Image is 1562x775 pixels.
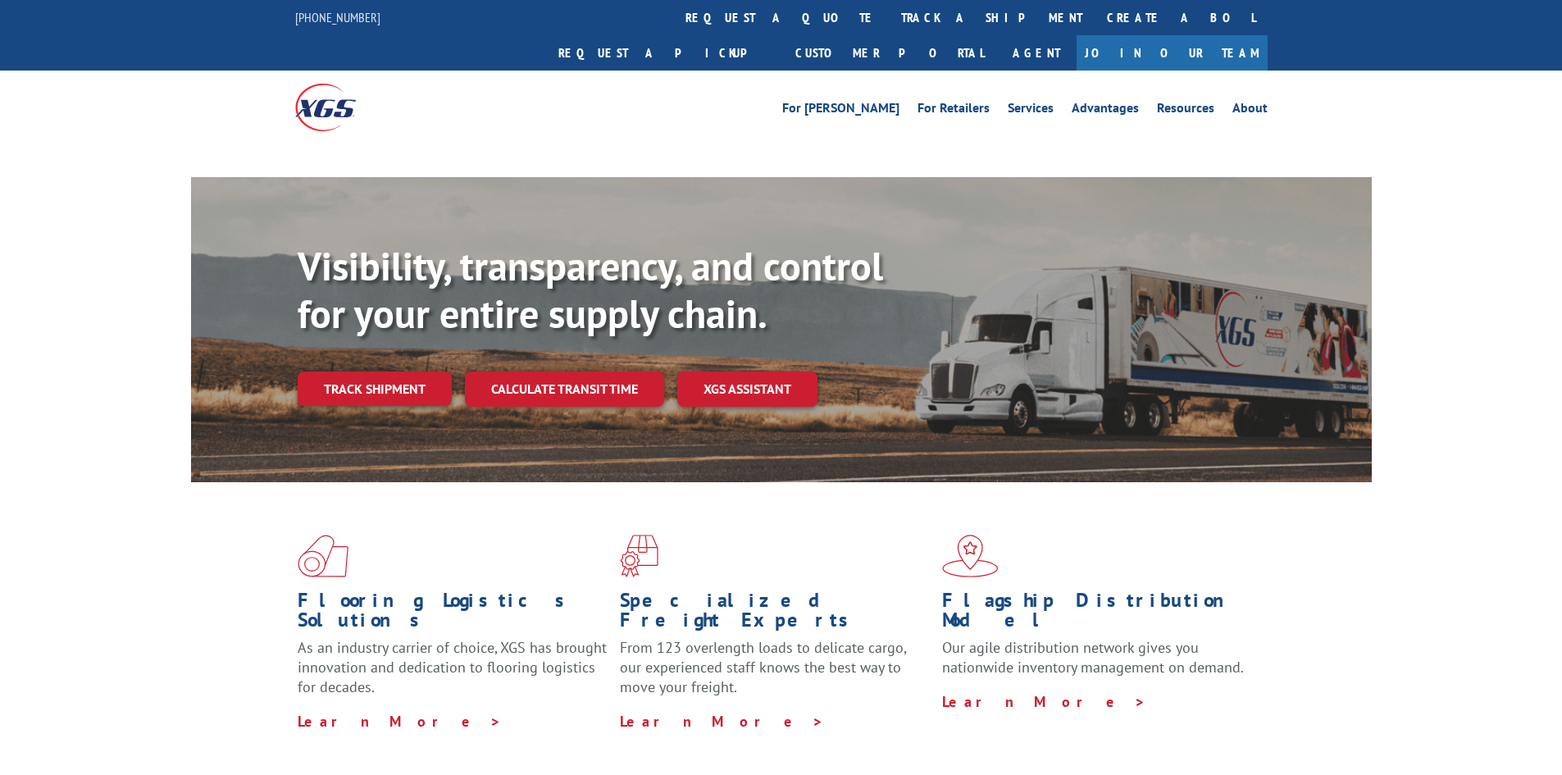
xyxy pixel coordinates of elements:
a: Resources [1157,102,1214,120]
a: About [1232,102,1268,120]
a: Calculate transit time [465,372,664,407]
span: As an industry carrier of choice, XGS has brought innovation and dedication to flooring logistics... [298,638,607,696]
h1: Specialized Freight Experts [620,590,930,638]
b: Visibility, transparency, and control for your entire supply chain. [298,240,883,339]
img: xgs-icon-focused-on-flooring-red [620,535,658,577]
span: Our agile distribution network gives you nationwide inventory management on demand. [942,638,1244,677]
a: Services [1008,102,1054,120]
a: Learn More > [942,692,1146,711]
img: xgs-icon-total-supply-chain-intelligence-red [298,535,348,577]
h1: Flagship Distribution Model [942,590,1252,638]
a: Agent [996,35,1077,71]
h1: Flooring Logistics Solutions [298,590,608,638]
a: Customer Portal [783,35,996,71]
a: Request a pickup [546,35,783,71]
a: For Retailers [918,102,990,120]
img: xgs-icon-flagship-distribution-model-red [942,535,999,577]
a: Learn More > [298,712,502,731]
a: XGS ASSISTANT [677,372,817,407]
a: [PHONE_NUMBER] [295,9,380,25]
p: From 123 overlength loads to delicate cargo, our experienced staff knows the best way to move you... [620,638,930,711]
a: Track shipment [298,372,452,406]
a: Join Our Team [1077,35,1268,71]
a: Advantages [1072,102,1139,120]
a: Learn More > [620,712,824,731]
a: For [PERSON_NAME] [782,102,899,120]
